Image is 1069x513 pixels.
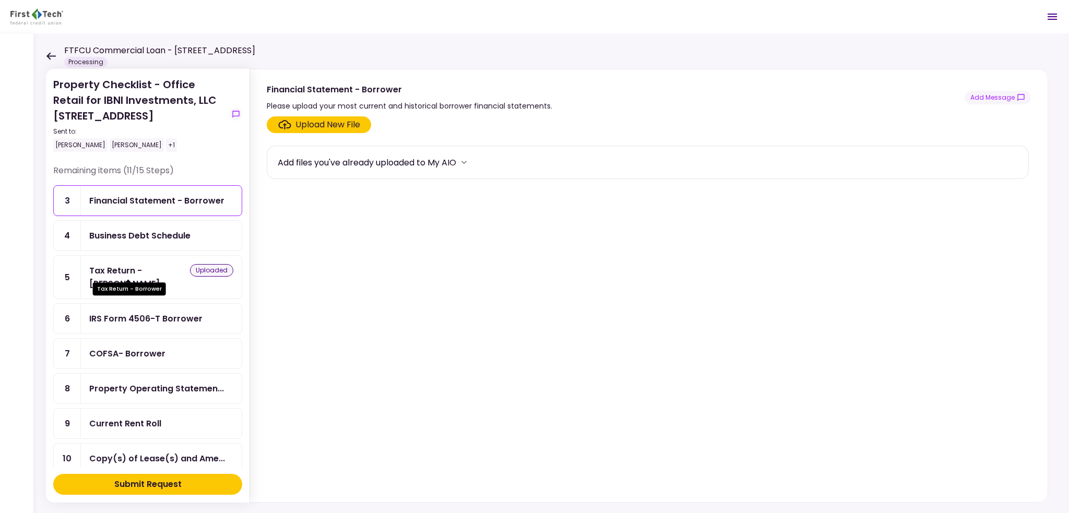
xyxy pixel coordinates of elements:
[267,116,371,133] span: Click here to upload the required document
[53,164,242,185] div: Remaining items (11/15 Steps)
[53,127,225,136] div: Sent to:
[53,185,242,216] a: 3Financial Statement - Borrower
[64,57,108,67] div: Processing
[53,338,242,369] a: 7COFSA- Borrower
[1040,4,1065,29] button: Open menu
[89,347,165,360] div: COFSA- Borrower
[53,303,242,334] a: 6IRS Form 4506-T Borrower
[53,373,242,404] a: 8Property Operating Statements
[54,409,81,438] div: 9
[53,138,108,152] div: [PERSON_NAME]
[456,154,472,170] button: more
[54,304,81,333] div: 6
[53,77,225,152] div: Property Checklist - Office Retail for IBNI Investments, LLC [STREET_ADDRESS]
[10,9,63,25] img: Partner icon
[89,264,190,290] div: Tax Return - Borrower
[54,374,81,403] div: 8
[54,444,81,473] div: 10
[965,91,1031,104] button: show-messages
[89,382,224,395] div: Property Operating Statements
[295,118,360,131] div: Upload New File
[89,229,191,242] div: Business Debt Schedule
[54,256,81,299] div: 5
[64,44,255,57] h1: FTFCU Commercial Loan - [STREET_ADDRESS]
[278,156,456,169] div: Add files you've already uploaded to My AIO
[230,108,242,121] button: show-messages
[89,452,225,465] div: Copy(s) of Lease(s) and Amendment(s)
[110,138,164,152] div: [PERSON_NAME]
[54,221,81,250] div: 4
[53,474,242,495] button: Submit Request
[114,478,182,491] div: Submit Request
[53,220,242,251] a: 4Business Debt Schedule
[54,186,81,216] div: 3
[54,339,81,368] div: 7
[53,255,242,299] a: 5Tax Return - Borroweruploaded
[89,417,161,430] div: Current Rent Roll
[53,408,242,439] a: 9Current Rent Roll
[267,100,552,112] div: Please upload your most current and historical borrower financial statements.
[89,312,203,325] div: IRS Form 4506-T Borrower
[93,282,166,295] div: Tax Return - Borrower
[53,443,242,474] a: 10Copy(s) of Lease(s) and Amendment(s)
[166,138,177,152] div: +1
[250,69,1048,503] div: Financial Statement - BorrowerPlease upload your most current and historical borrower financial s...
[89,194,224,207] div: Financial Statement - Borrower
[190,264,233,277] div: uploaded
[267,83,552,96] div: Financial Statement - Borrower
